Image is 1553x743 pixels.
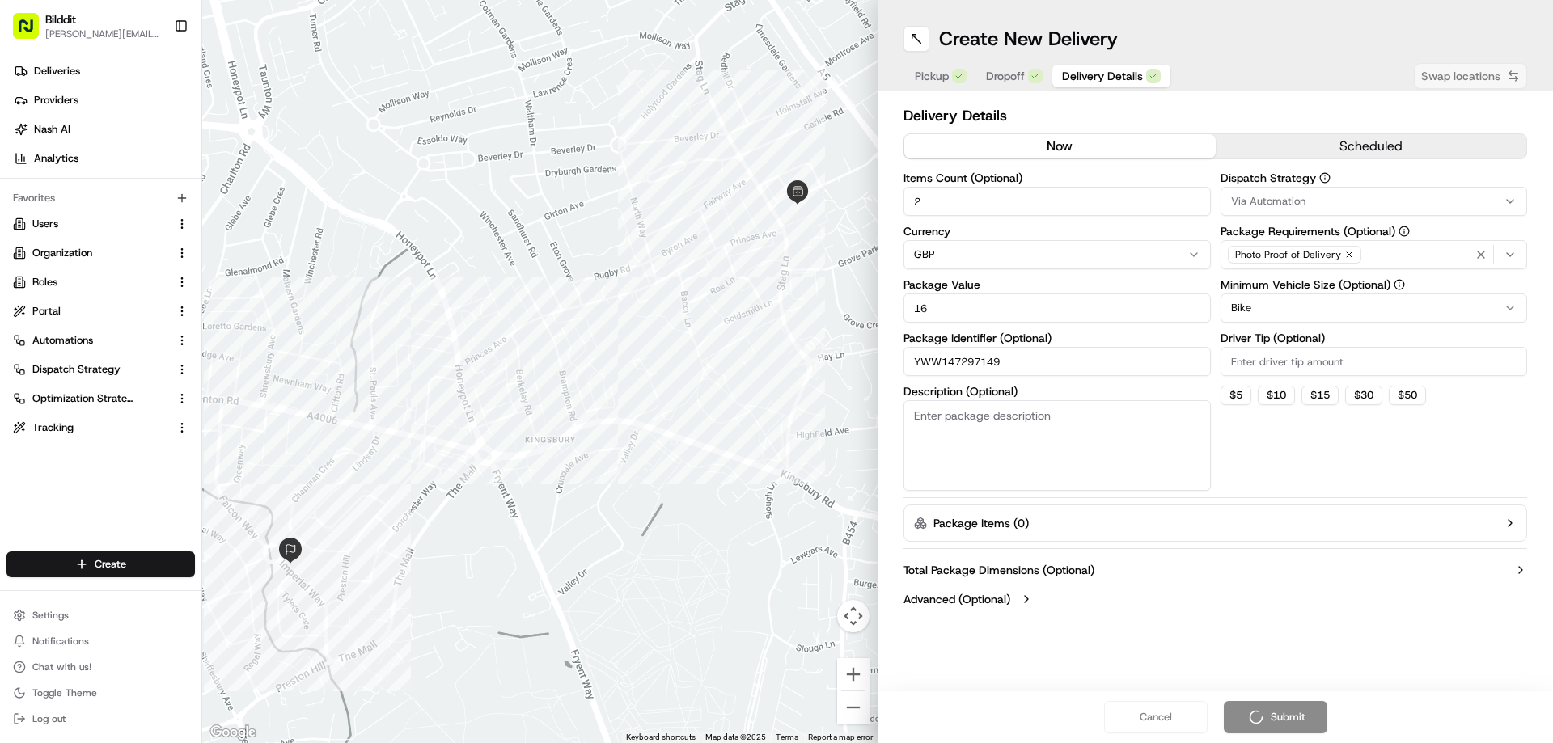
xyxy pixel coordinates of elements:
[32,362,121,377] span: Dispatch Strategy
[251,207,294,226] button: See all
[933,515,1029,531] label: Package Items ( 0 )
[32,712,66,725] span: Log out
[1231,194,1305,209] span: Via Automation
[32,661,91,673] span: Chat with us!
[16,16,49,49] img: Nash
[34,93,78,108] span: Providers
[903,591,1010,607] label: Advanced (Optional)
[6,551,195,577] button: Create
[153,361,260,378] span: API Documentation
[1221,386,1251,405] button: $5
[6,707,195,730] button: Log out
[6,58,201,84] a: Deliveries
[1221,172,1528,184] label: Dispatch Strategy
[6,211,195,237] button: Users
[16,65,294,91] p: Welcome 👋
[6,357,195,382] button: Dispatch Strategy
[206,722,260,743] img: Google
[13,275,169,289] a: Roles
[137,294,142,307] span: •
[16,363,29,376] div: 📗
[6,682,195,704] button: Toggle Theme
[6,630,195,652] button: Notifications
[32,420,74,435] span: Tracking
[903,187,1211,216] input: Enter number of items
[146,294,179,307] span: [DATE]
[10,355,130,384] a: 📗Knowledge Base
[32,361,124,378] span: Knowledge Base
[1221,332,1528,344] label: Driver Tip (Optional)
[50,251,133,264] span: Klarizel Pensader
[13,391,169,406] a: Optimization Strategy
[904,134,1216,158] button: now
[6,327,195,353] button: Automations
[1389,386,1426,405] button: $50
[6,240,195,266] button: Organization
[32,246,92,260] span: Organization
[6,269,195,295] button: Roles
[13,246,169,260] a: Organization
[45,11,76,27] button: Bilddit
[6,656,195,678] button: Chat with us!
[34,154,63,184] img: 5e9a9d7314ff4150bce227a61376b483.jpg
[903,293,1211,323] input: Enter package value
[32,609,69,622] span: Settings
[1235,248,1341,261] span: Photo Proof of Delivery
[95,557,126,572] span: Create
[32,686,97,699] span: Toggle Theme
[986,68,1025,84] span: Dropoff
[903,386,1211,397] label: Description (Optional)
[6,6,167,45] button: Bilddit[PERSON_NAME][EMAIL_ADDRESS][DOMAIN_NAME]
[13,362,169,377] a: Dispatch Strategy
[16,279,42,305] img: Klarizel Pensader
[16,154,45,184] img: 1736555255976-a54dd68f-1ca7-489b-9aae-adbdc363a1c4
[903,504,1527,542] button: Package Items (0)
[6,604,195,627] button: Settings
[1221,226,1528,237] label: Package Requirements (Optional)
[6,415,195,441] button: Tracking
[1221,240,1528,269] button: Photo Proof of Delivery
[1399,226,1410,237] button: Package Requirements (Optional)
[915,68,949,84] span: Pickup
[73,154,265,171] div: Start new chat
[903,104,1527,127] h2: Delivery Details
[34,64,80,78] span: Deliveries
[13,420,169,435] a: Tracking
[32,391,134,406] span: Optimization Strategy
[6,116,201,142] a: Nash AI
[903,562,1094,578] label: Total Package Dimensions (Optional)
[776,732,798,741] a: Terms (opens in new tab)
[837,658,870,690] button: Zoom in
[626,732,696,743] button: Keyboard shortcuts
[32,333,93,348] span: Automations
[275,159,294,179] button: Start new chat
[1062,68,1143,84] span: Delivery Details
[6,87,201,113] a: Providers
[808,732,873,741] a: Report a map error
[6,146,201,171] a: Analytics
[32,635,89,648] span: Notifications
[32,217,58,231] span: Users
[903,226,1211,237] label: Currency
[114,400,196,413] a: Powered byPylon
[32,251,45,264] img: 1736555255976-a54dd68f-1ca7-489b-9aae-adbdc363a1c4
[146,251,179,264] span: [DATE]
[1345,386,1382,405] button: $30
[903,332,1211,344] label: Package Identifier (Optional)
[1258,386,1295,405] button: $10
[137,363,150,376] div: 💻
[6,386,195,412] button: Optimization Strategy
[16,210,108,223] div: Past conversations
[206,722,260,743] a: Open this area in Google Maps (opens a new window)
[1221,187,1528,216] button: Via Automation
[34,122,70,137] span: Nash AI
[32,295,45,308] img: 1736555255976-a54dd68f-1ca7-489b-9aae-adbdc363a1c4
[13,333,169,348] a: Automations
[45,27,161,40] button: [PERSON_NAME][EMAIL_ADDRESS][DOMAIN_NAME]
[1221,279,1528,290] label: Minimum Vehicle Size (Optional)
[161,401,196,413] span: Pylon
[6,185,195,211] div: Favorites
[16,235,42,261] img: Klarizel Pensader
[903,591,1527,607] button: Advanced (Optional)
